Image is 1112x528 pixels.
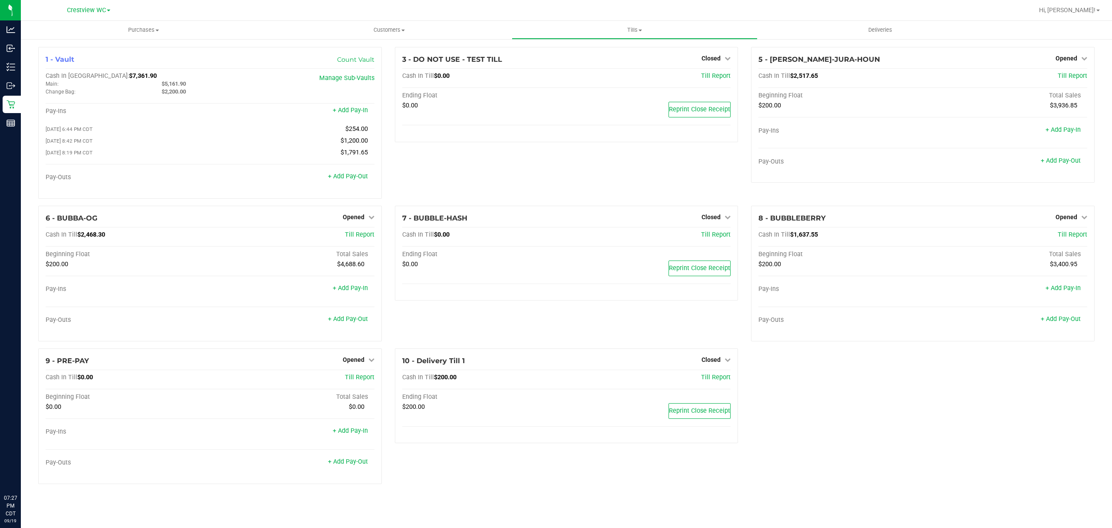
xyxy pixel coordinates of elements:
span: $2,517.65 [790,72,818,80]
span: Customers [267,26,511,34]
a: Till Report [1058,72,1087,80]
span: $0.00 [77,374,93,381]
span: $200.00 [434,374,457,381]
inline-svg: Retail [7,100,15,109]
a: Till Report [701,231,731,238]
span: Hi, [PERSON_NAME]! [1039,7,1095,13]
a: Purchases [21,21,266,39]
inline-svg: Analytics [7,25,15,34]
span: [DATE] 6:44 PM CDT [46,126,93,132]
span: Reprint Close Receipt [669,407,730,414]
span: 3 - DO NOT USE - TEST TILL [402,55,502,63]
span: 9 - PRE-PAY [46,357,89,365]
span: Cash In Till [402,72,434,80]
span: $200.00 [758,261,781,268]
span: $1,637.55 [790,231,818,238]
span: $2,200.00 [162,88,186,95]
a: Deliveries [758,21,1003,39]
span: $1,200.00 [341,137,368,144]
span: $200.00 [758,102,781,109]
span: Reprint Close Receipt [669,264,730,272]
span: Closed [702,214,721,221]
div: Pay-Outs [46,459,210,467]
inline-svg: Inventory [7,63,15,71]
div: Beginning Float [46,393,210,401]
span: $5,161.90 [162,80,186,87]
span: Tills [512,26,757,34]
span: 6 - BUBBA-OG [46,214,97,222]
span: $200.00 [46,261,68,268]
a: + Add Pay-In [333,427,368,434]
a: Manage Sub-Vaults [319,74,374,82]
button: Reprint Close Receipt [669,102,731,117]
span: $7,361.90 [129,72,157,80]
div: Pay-Outs [758,158,923,166]
span: $200.00 [402,403,425,411]
a: Count Vault [337,56,374,63]
div: Beginning Float [46,251,210,258]
span: $0.00 [349,403,364,411]
span: Main: [46,81,59,87]
span: 5 - [PERSON_NAME]-JURA-HOUN [758,55,880,63]
span: $3,400.95 [1050,261,1077,268]
span: Opened [343,214,364,221]
span: [DATE] 8:42 PM CDT [46,138,93,144]
span: Cash In Till [402,374,434,381]
span: 7 - BUBBLE-HASH [402,214,467,222]
a: + Add Pay-Out [328,173,368,180]
div: Pay-Ins [46,428,210,436]
span: $254.00 [345,125,368,133]
a: Till Report [345,374,374,381]
span: $0.00 [402,102,418,109]
div: Total Sales [923,92,1087,100]
span: Deliveries [857,26,904,34]
span: $0.00 [434,72,450,80]
a: Till Report [701,72,731,80]
span: Cash In [GEOGRAPHIC_DATA]: [46,72,129,80]
span: $4,688.60 [337,261,364,268]
div: Beginning Float [758,92,923,100]
span: Cash In Till [402,231,434,238]
p: 09/19 [4,518,17,524]
span: Opened [343,356,364,363]
span: Crestview WC [67,7,106,14]
span: Cash In Till [758,231,790,238]
div: Total Sales [210,251,374,258]
div: Pay-Ins [46,107,210,115]
a: Tills [512,21,757,39]
span: Change Bag: [46,89,76,95]
span: $2,468.30 [77,231,105,238]
a: + Add Pay-Out [328,315,368,323]
div: Total Sales [210,393,374,401]
span: 8 - BUBBLEBERRY [758,214,826,222]
span: 1 - Vault [46,55,74,63]
span: Till Report [1058,231,1087,238]
iframe: Resource center unread badge [26,457,36,468]
inline-svg: Outbound [7,81,15,90]
a: Till Report [701,374,731,381]
span: [DATE] 8:19 PM CDT [46,150,93,156]
div: Ending Float [402,393,566,401]
span: Purchases [21,26,266,34]
a: Till Report [345,231,374,238]
a: + Add Pay-Out [1041,315,1081,323]
span: $1,791.65 [341,149,368,156]
a: + Add Pay-Out [328,458,368,465]
span: Opened [1056,214,1077,221]
span: $0.00 [46,403,61,411]
iframe: Resource center [9,458,35,485]
span: Cash In Till [758,72,790,80]
span: $0.00 [402,261,418,268]
div: Ending Float [402,92,566,100]
p: 07:27 PM CDT [4,494,17,518]
div: Beginning Float [758,251,923,258]
div: Total Sales [923,251,1087,258]
span: Closed [702,55,721,62]
span: Cash In Till [46,231,77,238]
